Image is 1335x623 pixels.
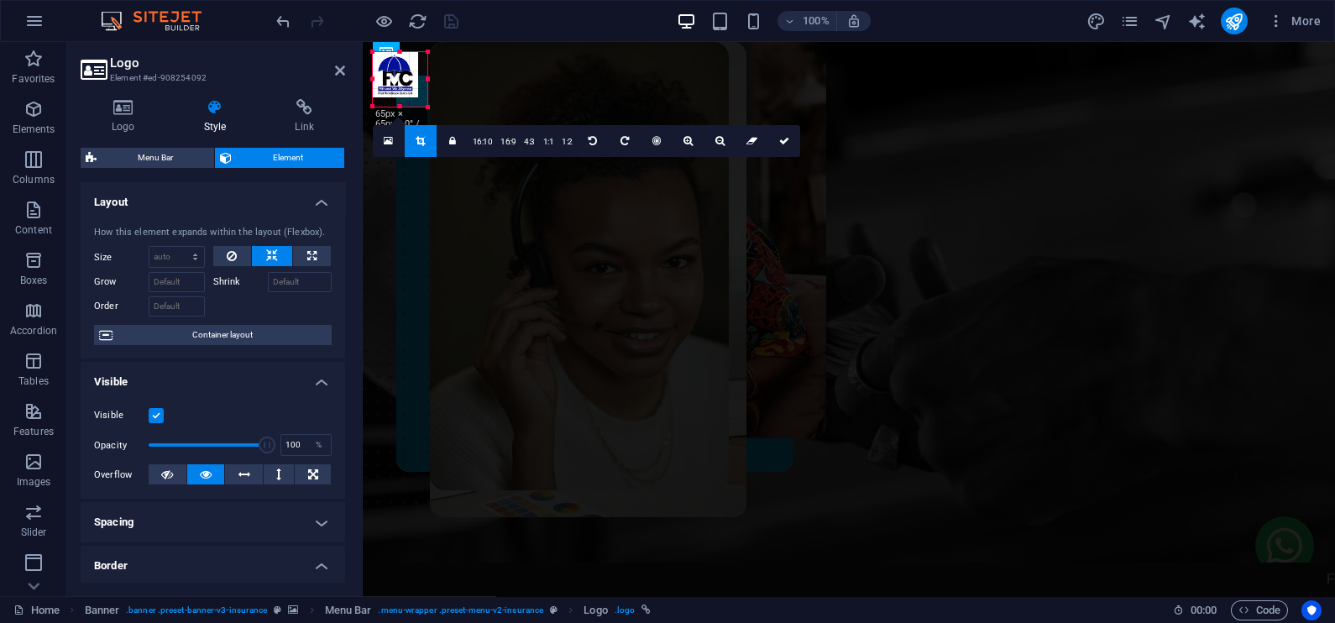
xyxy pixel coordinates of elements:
span: . banner .preset-banner-v3-insurance [126,600,267,620]
a: Keep aspect ratio [437,125,469,157]
a: 1:2 [558,126,577,158]
a: Crop mode [405,125,437,157]
i: Reload page [408,12,427,31]
label: Shrink [213,272,268,292]
i: This element is a customizable preset [274,605,281,615]
span: : [1202,604,1205,616]
label: Visible [94,406,149,426]
a: Confirm [768,125,800,157]
h3: Element #ed-908254092 [110,71,311,86]
label: Overflow [94,465,149,485]
a: Select files from the file manager, stock photos, or upload file(s) [373,125,405,157]
h4: Spacing [81,502,345,542]
span: . menu-wrapper .preset-menu-v2-insurance [378,600,543,620]
label: Grow [94,272,149,292]
button: pages [1120,11,1140,31]
button: Usercentrics [1301,600,1322,620]
p: Boxes [20,274,48,287]
a: Rotate right 90° [609,125,641,157]
button: More [1261,8,1327,34]
i: On resize automatically adjust zoom level to fit chosen device. [846,13,861,29]
a: Click to cancel selection. Double-click to open Pages [13,600,60,620]
p: Columns [13,173,55,186]
h4: Layout [81,182,345,212]
p: Tables [18,374,49,388]
div: 65px × 65px / 0° / 28% [372,107,427,141]
label: Order [94,296,149,317]
button: Container layout [94,325,332,345]
h6: Session time [1173,600,1217,620]
button: navigator [1154,11,1174,31]
a: Center [641,125,673,157]
p: Favorites [12,72,55,86]
p: Accordion [10,324,57,338]
h4: Visible [81,362,345,392]
span: Container layout [118,325,327,345]
input: Default [268,272,332,292]
span: Element [237,148,339,168]
i: This element is linked [641,605,651,615]
p: Slider [21,526,47,539]
span: Code [1238,600,1280,620]
a: Zoom in [673,125,704,157]
button: Element [215,148,344,168]
i: Navigator [1154,12,1173,31]
h4: Border [81,546,345,576]
input: Default [149,296,205,317]
h4: Logo [81,99,173,134]
button: undo [273,11,293,31]
p: Content [15,223,52,237]
span: Menu Bar [102,148,209,168]
p: Features [13,425,54,438]
a: 16:9 [496,126,520,158]
i: Design (Ctrl+Alt+Y) [1086,12,1106,31]
i: This element is a customizable preset [550,605,558,615]
a: 16:10 [469,126,497,158]
a: 4:3 [520,126,539,158]
button: design [1086,11,1107,31]
label: Size [94,253,149,262]
button: 100% [777,11,837,31]
a: Rotate left 90° [577,125,609,157]
span: Click to select. Double-click to edit [584,600,607,620]
div: How this element expands within the layout (Flexbox). [94,226,332,240]
p: Images [17,475,51,489]
h4: Link [264,99,345,134]
span: . logo [615,600,635,620]
input: Default [149,272,205,292]
div: % [307,435,331,455]
i: This element contains a background [288,605,298,615]
button: reload [407,11,427,31]
button: text_generator [1187,11,1207,31]
button: Menu Bar [81,148,214,168]
p: Elements [13,123,55,136]
a: Zoom out [704,125,736,157]
h2: Logo [110,55,345,71]
label: Opacity [94,441,149,450]
span: 00 00 [1191,600,1217,620]
button: publish [1221,8,1248,34]
nav: breadcrumb [85,600,652,620]
h6: 100% [803,11,830,31]
h4: Style [173,99,264,134]
i: AI Writer [1187,12,1207,31]
button: Code [1231,600,1288,620]
i: Publish [1224,12,1243,31]
span: Click to select. Double-click to edit [325,600,372,620]
a: Reset [736,125,768,157]
a: 1:1 [539,126,558,158]
span: Click to select. Double-click to edit [85,600,120,620]
i: Pages (Ctrl+Alt+S) [1120,12,1139,31]
img: Editor Logo [97,11,222,31]
span: More [1268,13,1321,29]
